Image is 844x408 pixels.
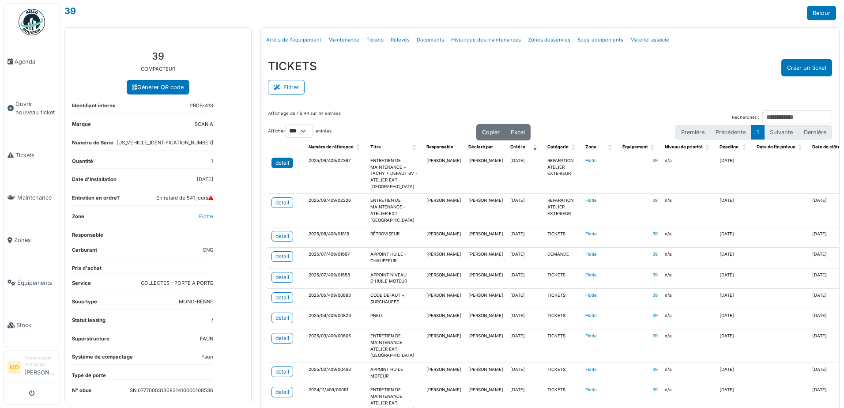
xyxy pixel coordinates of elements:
[423,329,465,363] td: [PERSON_NAME]
[423,194,465,227] td: [PERSON_NAME]
[781,59,832,76] button: Créer un ticket
[547,144,569,149] span: Catégorie
[367,154,423,194] td: ENTRETIEN DE MAINTENANCE + TACHY + DEFAUT BV - ATELIER EXT. [GEOGRAPHIC_DATA]
[585,333,597,338] a: Flotte
[271,158,293,168] a: detail
[387,30,413,50] a: Relevés
[742,140,748,154] span: Deadline: Activate to sort
[544,227,582,248] td: TICKETS
[448,30,524,50] a: Historique des maintenances
[465,288,507,309] td: [PERSON_NAME]
[305,268,367,288] td: 2025/07/409/01658
[309,144,354,149] span: Numéro de référence
[574,30,627,50] a: Sous-équipements
[275,159,289,167] div: detail
[127,80,189,94] a: Générer QR code
[305,194,367,227] td: 2025/09/409/02226
[661,248,716,268] td: n/a
[271,333,293,344] a: detail
[652,231,658,236] a: 39
[423,309,465,329] td: [PERSON_NAME]
[72,50,244,62] h3: 39
[544,288,582,309] td: TICKETS
[482,129,500,136] span: Copier
[665,144,703,149] span: Niveau de priorité
[197,176,213,183] dd: [DATE]
[4,219,60,261] a: Zones
[585,198,597,203] a: Flotte
[72,264,102,272] dt: Prix d'achat
[533,140,539,154] span: Créé le: Activate to remove sorting
[24,355,56,380] li: [PERSON_NAME]
[465,329,507,363] td: [PERSON_NAME]
[524,30,574,50] a: Zones desservies
[201,353,213,361] dd: Faun
[705,140,711,154] span: Niveau de priorité: Activate to sort
[661,154,716,194] td: n/a
[510,144,525,149] span: Créé le
[271,197,293,208] a: detail
[627,30,673,50] a: Matériel associé
[465,194,507,227] td: [PERSON_NAME]
[716,194,753,227] td: [DATE]
[507,248,544,268] td: [DATE]
[585,158,597,163] a: Flotte
[4,134,60,176] a: Tickets
[716,154,753,194] td: [DATE]
[275,253,289,261] div: detail
[468,144,493,149] span: Déclaré par
[72,158,93,169] dt: Quantité
[72,372,106,379] dt: Type de porte
[511,129,525,136] span: Excel
[367,194,423,227] td: ENTRETIEN DE MAINTENANCE - ATELIER EXT. [GEOGRAPHIC_DATA]
[72,298,97,309] dt: Sous-type
[716,309,753,329] td: [DATE]
[367,363,423,383] td: APPOINT HUILE MOTEUR
[423,154,465,194] td: [PERSON_NAME]
[199,213,213,219] a: Flotte
[652,158,658,163] a: 39
[507,309,544,329] td: [DATE]
[716,248,753,268] td: [DATE]
[130,387,213,394] dd: SN 07770003130821410000108536
[505,124,531,140] button: Excel
[271,272,293,283] a: detail
[652,252,658,257] a: 39
[195,121,213,128] dd: SCANIA
[8,361,21,374] li: MD
[271,366,293,377] a: detail
[211,317,213,324] dd: /
[544,268,582,288] td: TICKETS
[423,363,465,383] td: [PERSON_NAME]
[325,30,363,50] a: Maintenance
[426,144,453,149] span: Responsable
[507,227,544,248] td: [DATE]
[305,227,367,248] td: 2025/08/409/01819
[271,387,293,397] a: detail
[720,144,738,149] span: Deadline
[716,268,753,288] td: [DATE]
[275,273,289,281] div: detail
[4,40,60,83] a: Agenda
[268,59,317,73] h3: TICKETS
[465,154,507,194] td: [PERSON_NAME]
[263,30,325,50] a: Arrêts de l'équipement
[19,9,45,35] img: Badge_color-CXgf-gQk.svg
[275,232,289,240] div: detail
[370,144,381,149] span: Titre
[367,309,423,329] td: PNEU
[507,288,544,309] td: [DATE]
[275,199,289,207] div: detail
[367,329,423,363] td: ENTRETIEN DE MAINTENANCE ATELIER EXT. [GEOGRAPHIC_DATA]
[285,124,313,138] select: Afficherentrées
[751,125,765,140] button: 1
[465,309,507,329] td: [PERSON_NAME]
[4,261,60,304] a: Équipements
[585,144,596,149] span: Zone
[72,102,116,113] dt: Identifiant interne
[271,292,293,303] a: detail
[507,154,544,194] td: [DATE]
[24,355,56,368] div: Responsable technicien
[305,154,367,194] td: 2025/09/409/02367
[4,83,60,134] a: Ouvrir nouveau ticket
